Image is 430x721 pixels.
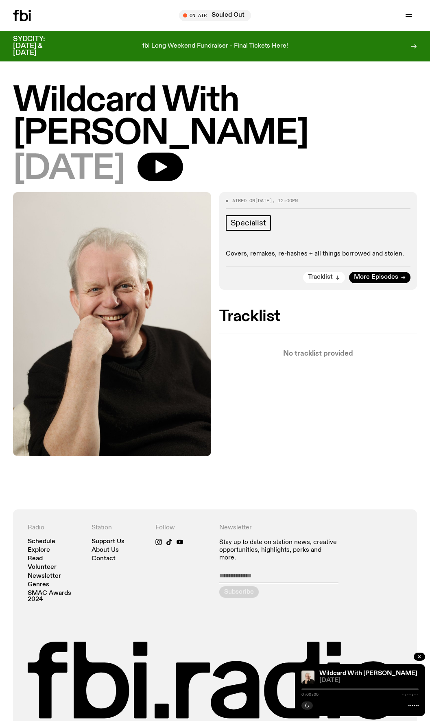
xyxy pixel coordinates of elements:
[28,556,43,562] a: Read
[179,10,251,21] button: On AirSouled Out
[28,590,83,603] a: SMAC Awards 2024
[219,586,259,598] button: Subscribe
[255,197,272,204] span: [DATE]
[13,36,65,57] h3: SYDCITY: [DATE] & [DATE]
[219,309,417,324] h2: Tracklist
[28,582,49,588] a: Genres
[13,153,124,186] span: [DATE]
[92,547,119,553] a: About Us
[13,192,211,456] img: Stuart is smiling charmingly, wearing a black t-shirt against a stark white background.
[219,524,339,532] h4: Newsletter
[319,670,417,677] a: Wildcard With [PERSON_NAME]
[28,539,55,545] a: Schedule
[13,84,417,150] h1: Wildcard With [PERSON_NAME]
[272,197,298,204] span: , 12:00pm
[232,197,255,204] span: Aired on
[155,524,211,532] h4: Follow
[92,539,124,545] a: Support Us
[402,693,419,697] span: -:--:--
[301,671,314,684] img: Stuart is smiling charmingly, wearing a black t-shirt against a stark white background.
[226,215,271,231] a: Specialist
[92,524,147,532] h4: Station
[308,274,333,280] span: Tracklist
[92,556,116,562] a: Contact
[142,43,288,50] p: fbi Long Weekend Fundraiser - Final Tickets Here!
[354,274,398,280] span: More Episodes
[226,250,411,258] p: Covers, remakes, re-hashes + all things borrowed and stolen.
[28,524,83,532] h4: Radio
[28,573,61,579] a: Newsletter
[349,272,410,283] a: More Episodes
[319,677,419,684] span: [DATE]
[28,547,50,553] a: Explore
[28,564,57,570] a: Volunteer
[219,539,339,562] p: Stay up to date on station news, creative opportunities, highlights, perks and more.
[303,272,345,283] button: Tracklist
[231,218,266,227] span: Specialist
[219,350,417,357] p: No tracklist provided
[301,693,319,697] span: 0:00:00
